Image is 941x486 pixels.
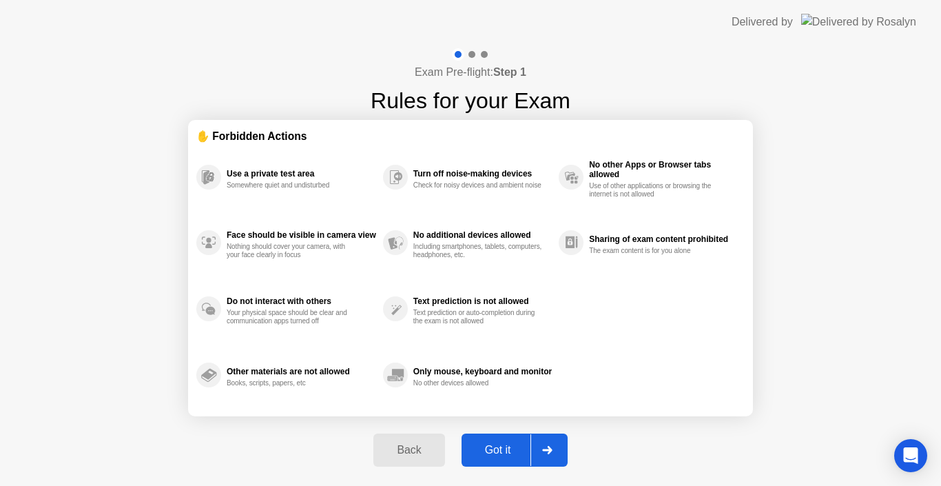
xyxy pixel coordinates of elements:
[462,434,568,467] button: Got it
[413,169,552,179] div: Turn off noise-making devices
[227,296,376,306] div: Do not interact with others
[227,181,357,190] div: Somewhere quiet and undisturbed
[413,243,544,259] div: Including smartphones, tablets, computers, headphones, etc.
[378,444,440,456] div: Back
[371,84,570,117] h1: Rules for your Exam
[413,367,552,376] div: Only mouse, keyboard and monitor
[732,14,793,30] div: Delivered by
[227,243,357,259] div: Nothing should cover your camera, with your face clearly in focus
[801,14,916,30] img: Delivered by Rosalyn
[493,66,526,78] b: Step 1
[894,439,927,472] div: Open Intercom Messenger
[413,379,544,387] div: No other devices allowed
[227,230,376,240] div: Face should be visible in camera view
[227,367,376,376] div: Other materials are not allowed
[413,230,552,240] div: No additional devices allowed
[413,296,552,306] div: Text prediction is not allowed
[589,182,719,199] div: Use of other applications or browsing the internet is not allowed
[373,434,444,467] button: Back
[413,309,544,325] div: Text prediction or auto-completion during the exam is not allowed
[589,160,738,179] div: No other Apps or Browser tabs allowed
[227,169,376,179] div: Use a private test area
[466,444,530,456] div: Got it
[227,309,357,325] div: Your physical space should be clear and communication apps turned off
[413,181,544,190] div: Check for noisy devices and ambient noise
[196,128,745,144] div: ✋ Forbidden Actions
[415,64,526,81] h4: Exam Pre-flight:
[227,379,357,387] div: Books, scripts, papers, etc
[589,247,719,255] div: The exam content is for you alone
[589,234,738,244] div: Sharing of exam content prohibited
